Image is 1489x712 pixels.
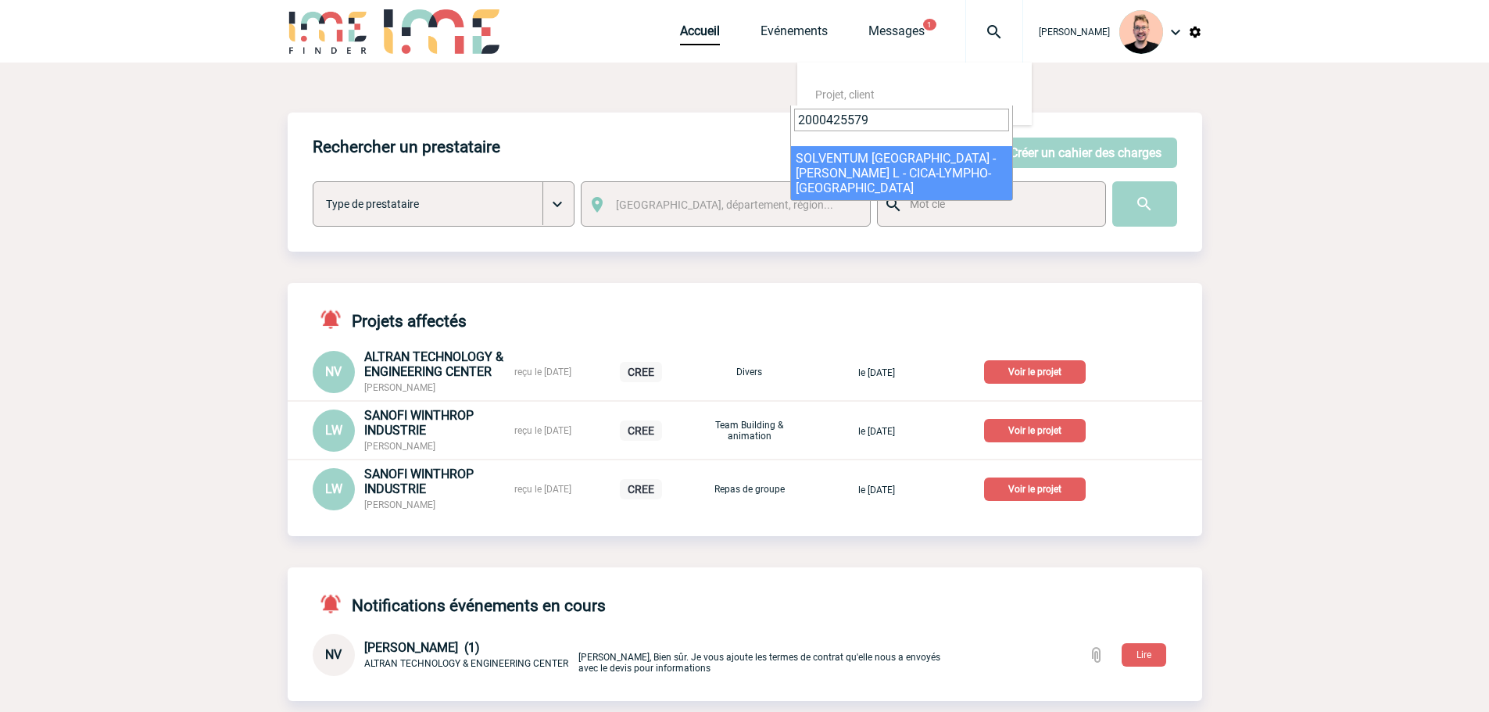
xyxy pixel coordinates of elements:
p: Voir le projet [984,478,1086,501]
span: [PERSON_NAME] [364,382,435,393]
a: Evénements [761,23,828,45]
p: Team Building & animation [710,420,789,442]
p: Voir le projet [984,419,1086,442]
input: Submit [1112,181,1177,227]
a: Voir le projet [984,422,1092,437]
span: SANOFI WINTHROP INDUSTRIE [364,408,474,438]
a: NV [PERSON_NAME] (1) ALTRAN TECHNOLOGY & ENGINEERING CENTER [PERSON_NAME], Bien sûr. Je vous ajou... [313,646,946,661]
span: [PERSON_NAME] [364,441,435,452]
img: IME-Finder [288,9,369,54]
p: Repas de groupe [710,484,789,495]
p: Voir le projet [984,360,1086,384]
input: Mot clé [906,194,1091,214]
span: [PERSON_NAME] [364,499,435,510]
img: notifications-active-24-px-r.png [319,592,352,615]
p: [PERSON_NAME], Bien sûr. Je vous ajoute les termes de contrat qu'elle nous a envoyés avec le devi... [578,637,946,674]
p: CREE [620,420,662,441]
span: reçu le [DATE] [514,425,571,436]
p: CREE [620,479,662,499]
button: 1 [923,19,936,30]
img: notifications-active-24-px-r.png [319,308,352,331]
span: NV [325,364,342,379]
a: Messages [868,23,925,45]
h4: Rechercher un prestataire [313,138,500,156]
img: 129741-1.png [1119,10,1163,54]
span: [GEOGRAPHIC_DATA], département, région... [616,199,833,211]
span: NV [325,647,342,662]
span: [PERSON_NAME] [1039,27,1110,38]
button: Lire [1122,643,1166,667]
p: Divers [710,367,789,377]
a: Voir le projet [984,363,1092,378]
span: LW [325,423,342,438]
li: SOLVENTUM [GEOGRAPHIC_DATA] - [PERSON_NAME] L - CICA-LYMPHO-[GEOGRAPHIC_DATA] [791,146,1012,200]
span: SANOFI WINTHROP INDUSTRIE [364,467,474,496]
span: [PERSON_NAME] (1) [364,640,480,655]
span: ALTRAN TECHNOLOGY & ENGINEERING CENTER [364,658,568,669]
span: LW [325,481,342,496]
span: Projet, client [815,88,875,101]
span: ALTRAN TECHNOLOGY & ENGINEERING CENTER [364,349,503,379]
span: reçu le [DATE] [514,367,571,377]
div: Conversation privée : Client - Agence [313,634,575,676]
span: le [DATE] [858,485,895,496]
span: reçu le [DATE] [514,484,571,495]
h4: Notifications événements en cours [313,592,606,615]
span: le [DATE] [858,426,895,437]
p: CREE [620,362,662,382]
span: le [DATE] [858,367,895,378]
a: Accueil [680,23,720,45]
a: Lire [1109,646,1179,661]
a: Voir le projet [984,481,1092,496]
h4: Projets affectés [313,308,467,331]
